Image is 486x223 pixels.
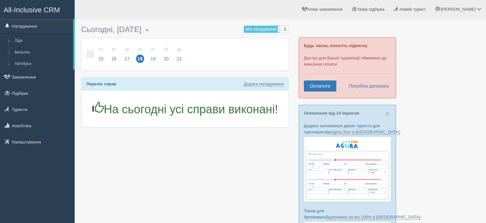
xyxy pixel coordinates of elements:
a: Ліди [12,35,73,47]
span: All-Inclusive CRM [4,6,60,14]
a: Оновлення від 14 вересня [304,111,359,116]
span: Новий турист [400,7,426,12]
a: Оплатити [304,81,336,92]
a: Потрібна допомога [344,81,389,92]
a: Автобуси [12,58,73,70]
a: Agora Tour в [GEOGRAPHIC_DATA] [330,130,400,135]
a: All-Inclusive CRM [0,0,74,18]
span: 16 [110,55,118,63]
span: 17 [123,55,131,63]
span: 15 [97,55,105,63]
a: ср 17 [121,43,133,66]
small: вт [110,47,118,52]
p: Також для бронювань : [304,208,391,220]
button: Close [385,110,389,117]
a: Відпочинок на всі 100% в [GEOGRAPHIC_DATA] [326,215,420,220]
span: × [385,110,389,117]
a: нд 21 [173,43,184,66]
span: [PERSON_NAME] [441,7,476,12]
span: Нова підбірка [358,7,385,12]
small: чт [136,47,144,52]
a: пн 15 [95,43,107,66]
img: agora-tour-%D1%84%D0%BE%D1%80%D0%BC%D0%B0-%D0%B1%D1%80%D0%BE%D0%BD%D1%8E%D0%B2%D0%B0%D0%BD%D0%BD%... [304,137,391,202]
h1: На сьогодні усі справи виконані! [86,102,284,116]
a: Вильоти [12,47,73,58]
span: 21 [175,55,183,63]
span: 18 [136,55,144,63]
span: 20 [162,55,170,63]
span: 19 [149,55,157,63]
span: Нове замовлення [308,7,343,12]
small: пн [97,47,105,52]
small: ср [123,47,131,52]
a: вт 16 [108,43,120,66]
p: Додано заповнення даних туриста для туроператору : [304,123,391,135]
span: Мої нагадування [246,27,276,31]
div: Доступ для Вашої турагенції обмежено до внесення оплати [299,37,396,98]
h3: Сьогодні, [DATE] [81,25,289,35]
a: Додати нагадування [244,81,284,87]
b: Перелік справ [86,81,116,86]
a: пт 19 [147,43,159,66]
small: пт [149,47,157,52]
small: нд [175,47,183,52]
small: сб [162,47,170,52]
b: Будь ласка, оплатіть підписку [304,43,367,48]
a: сб 20 [160,43,172,66]
a: чт 18 [134,43,146,66]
